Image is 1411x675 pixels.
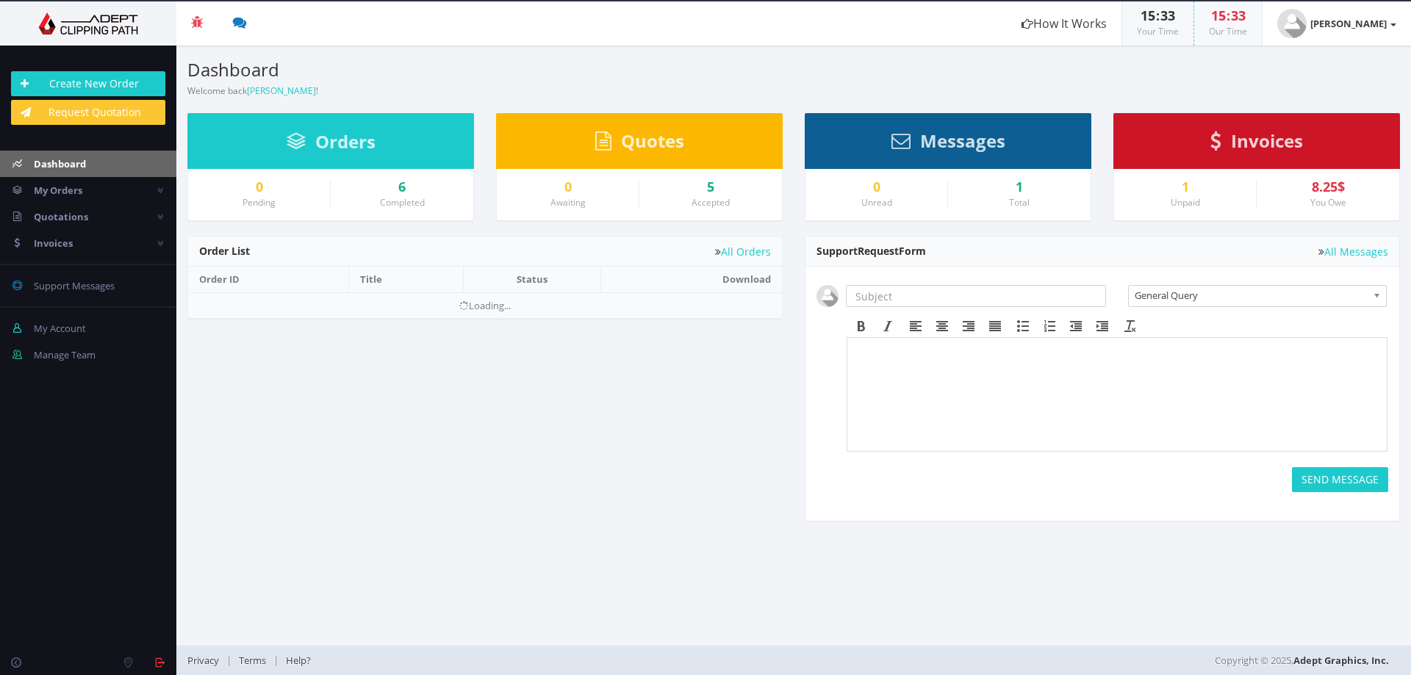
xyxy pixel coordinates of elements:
[1277,9,1307,38] img: user_default.jpg
[920,129,1005,153] span: Messages
[508,180,628,195] a: 0
[1310,17,1387,30] strong: [PERSON_NAME]
[380,196,425,209] small: Completed
[1137,25,1179,37] small: Your Time
[11,12,165,35] img: Adept Graphics
[1155,7,1160,24] span: :
[187,60,783,79] h3: Dashboard
[187,654,226,667] a: Privacy
[11,71,165,96] a: Create New Order
[1209,25,1247,37] small: Our Time
[342,180,462,195] a: 6
[34,184,82,197] span: My Orders
[34,322,86,335] span: My Account
[816,244,926,258] span: Support Form
[243,196,276,209] small: Pending
[11,100,165,125] a: Request Quotation
[199,180,319,195] a: 0
[187,646,996,675] div: | |
[315,129,376,154] span: Orders
[891,137,1005,151] a: Messages
[34,210,88,223] span: Quotations
[1141,7,1155,24] span: 15
[1310,196,1346,209] small: You Owe
[1231,7,1246,24] span: 33
[982,317,1008,336] div: Justify
[600,267,782,292] th: Download
[187,84,318,97] small: Welcome back !
[858,244,899,258] span: Request
[816,180,936,195] a: 0
[550,196,586,209] small: Awaiting
[1063,317,1089,336] div: Decrease indent
[955,317,982,336] div: Align right
[287,138,376,151] a: Orders
[199,244,250,258] span: Order List
[1036,317,1063,336] div: Numbered list
[929,317,955,336] div: Align center
[1160,7,1175,24] span: 33
[34,279,115,292] span: Support Messages
[1293,654,1389,667] a: Adept Graphics, Inc.
[861,196,892,209] small: Unread
[1231,129,1303,153] span: Invoices
[34,157,86,170] span: Dashboard
[1268,180,1388,195] div: 8.25$
[1318,246,1388,257] a: All Messages
[1007,1,1121,46] a: How It Works
[621,129,684,153] span: Quotes
[188,267,349,292] th: Order ID
[650,180,771,195] a: 5
[349,267,464,292] th: Title
[1263,1,1411,46] a: [PERSON_NAME]
[1117,317,1143,336] div: Clear formatting
[692,196,730,209] small: Accepted
[816,285,839,307] img: user_default.jpg
[279,654,318,667] a: Help?
[1226,7,1231,24] span: :
[1125,180,1245,195] a: 1
[1010,317,1036,336] div: Bullet list
[1210,137,1303,151] a: Invoices
[959,180,1080,195] div: 1
[247,84,316,97] a: [PERSON_NAME]
[902,317,929,336] div: Align left
[231,654,273,667] a: Terms
[34,237,73,250] span: Invoices
[188,292,782,318] td: Loading...
[1211,7,1226,24] span: 15
[34,348,96,361] span: Manage Team
[1215,653,1389,668] span: Copyright © 2025,
[1089,317,1116,336] div: Increase indent
[1292,467,1388,492] button: SEND MESSAGE
[848,317,875,336] div: Bold
[875,317,901,336] div: Italic
[847,338,1387,451] iframe: Rich Text Area. Press ALT-F9 for menu. Press ALT-F10 for toolbar. Press ALT-0 for help
[1171,196,1200,209] small: Unpaid
[846,285,1106,307] input: Subject
[595,137,684,151] a: Quotes
[1009,196,1030,209] small: Total
[715,246,771,257] a: All Orders
[1135,286,1367,305] span: General Query
[464,267,601,292] th: Status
